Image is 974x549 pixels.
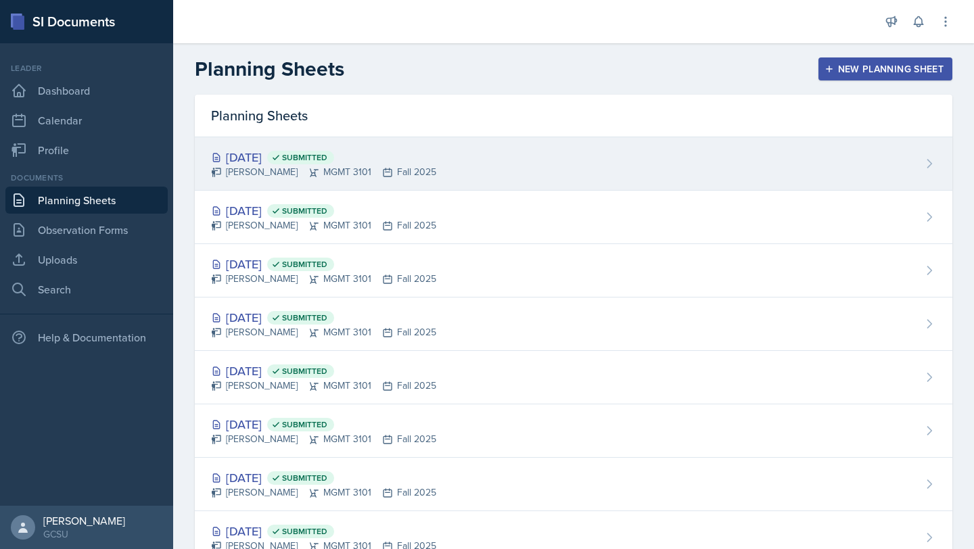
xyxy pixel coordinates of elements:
span: Submitted [282,152,327,163]
div: [PERSON_NAME] MGMT 3101 Fall 2025 [211,485,436,500]
div: [PERSON_NAME] MGMT 3101 Fall 2025 [211,432,436,446]
div: Help & Documentation [5,324,168,351]
a: Observation Forms [5,216,168,243]
div: [PERSON_NAME] MGMT 3101 Fall 2025 [211,379,436,393]
span: Submitted [282,526,327,537]
div: Documents [5,172,168,184]
div: [DATE] [211,522,436,540]
span: Submitted [282,366,327,377]
span: Submitted [282,259,327,270]
button: New Planning Sheet [818,57,952,80]
div: New Planning Sheet [827,64,944,74]
div: [PERSON_NAME] MGMT 3101 Fall 2025 [211,165,436,179]
span: Submitted [282,419,327,430]
div: [DATE] [211,201,436,220]
div: [DATE] [211,469,436,487]
a: [DATE] Submitted [PERSON_NAME]MGMT 3101Fall 2025 [195,297,952,351]
a: [DATE] Submitted [PERSON_NAME]MGMT 3101Fall 2025 [195,351,952,404]
span: Submitted [282,206,327,216]
div: [PERSON_NAME] MGMT 3101 Fall 2025 [211,218,436,233]
a: [DATE] Submitted [PERSON_NAME]MGMT 3101Fall 2025 [195,404,952,458]
a: [DATE] Submitted [PERSON_NAME]MGMT 3101Fall 2025 [195,137,952,191]
div: [DATE] [211,148,436,166]
a: Search [5,276,168,303]
div: [DATE] [211,255,436,273]
a: Calendar [5,107,168,134]
div: Planning Sheets [195,95,952,137]
div: [DATE] [211,415,436,433]
a: Uploads [5,246,168,273]
div: [PERSON_NAME] [43,514,125,527]
div: [DATE] [211,308,436,327]
span: Submitted [282,312,327,323]
a: [DATE] Submitted [PERSON_NAME]MGMT 3101Fall 2025 [195,191,952,244]
span: Submitted [282,473,327,483]
a: Planning Sheets [5,187,168,214]
div: Leader [5,62,168,74]
a: Profile [5,137,168,164]
h2: Planning Sheets [195,57,344,81]
a: [DATE] Submitted [PERSON_NAME]MGMT 3101Fall 2025 [195,244,952,297]
a: [DATE] Submitted [PERSON_NAME]MGMT 3101Fall 2025 [195,458,952,511]
div: [DATE] [211,362,436,380]
a: Dashboard [5,77,168,104]
div: [PERSON_NAME] MGMT 3101 Fall 2025 [211,272,436,286]
div: GCSU [43,527,125,541]
div: [PERSON_NAME] MGMT 3101 Fall 2025 [211,325,436,339]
